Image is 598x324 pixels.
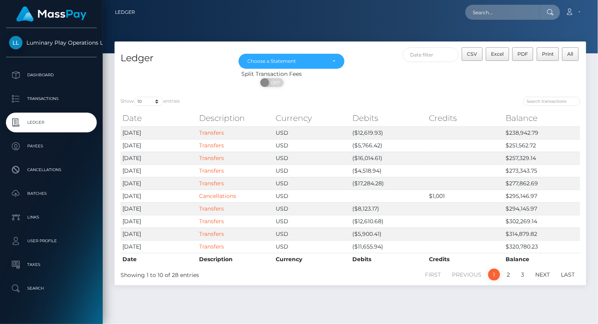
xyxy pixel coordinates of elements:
[115,4,135,21] a: Ledger
[9,36,23,49] img: Luminary Play Operations Limited
[9,69,94,81] p: Dashboard
[350,228,427,240] td: ($5,900.41)
[350,126,427,139] td: ($12,619.93)
[197,253,274,266] th: Description
[6,65,97,85] a: Dashboard
[197,110,274,126] th: Description
[467,51,478,57] span: CSV
[239,54,345,69] button: Choose a Statement
[265,78,284,87] span: OFF
[491,51,504,57] span: Excel
[274,177,350,190] td: USD
[274,190,350,202] td: USD
[6,39,97,46] span: Luminary Play Operations Limited
[6,207,97,227] a: Links
[120,177,197,190] td: [DATE]
[115,70,429,78] div: Split Transaction Fees
[6,89,97,109] a: Transactions
[120,215,197,228] td: [DATE]
[542,51,554,57] span: Print
[120,253,197,266] th: Date
[274,228,350,240] td: USD
[523,97,580,106] input: Search transactions
[199,218,224,225] a: Transfers
[462,47,483,61] button: CSV
[199,142,224,149] a: Transfers
[274,253,350,266] th: Currency
[6,231,97,251] a: User Profile
[9,117,94,128] p: Ledger
[427,110,504,126] th: Credits
[199,167,224,174] a: Transfers
[517,269,528,281] a: 3
[199,129,224,136] a: Transfers
[350,164,427,177] td: ($4,518.94)
[504,240,580,253] td: $320,780.23
[120,97,180,106] label: Show entries
[350,215,427,228] td: ($12,610.68)
[120,126,197,139] td: [DATE]
[350,110,427,126] th: Debits
[274,139,350,152] td: USD
[120,202,197,215] td: [DATE]
[562,47,579,61] button: All
[120,152,197,164] td: [DATE]
[403,47,459,62] input: Date filter
[199,243,224,250] a: Transfers
[488,269,500,281] a: 1
[199,192,236,200] a: Cancellations
[6,160,97,180] a: Cancellations
[120,110,197,126] th: Date
[504,228,580,240] td: $314,879.82
[504,110,580,126] th: Balance
[350,202,427,215] td: ($8,123.17)
[504,139,580,152] td: $251,562.72
[9,164,94,176] p: Cancellations
[248,58,327,64] div: Choose a Statement
[120,228,197,240] td: [DATE]
[350,152,427,164] td: ($16,014.61)
[537,47,559,61] button: Print
[274,126,350,139] td: USD
[199,154,224,162] a: Transfers
[9,140,94,152] p: Payees
[486,47,509,61] button: Excel
[465,5,540,20] input: Search...
[6,255,97,275] a: Taxes
[9,188,94,200] p: Batches
[134,97,164,106] select: Showentries
[120,139,197,152] td: [DATE]
[350,177,427,190] td: ($17,284.28)
[6,113,97,132] a: Ledger
[199,205,224,212] a: Transfers
[6,279,97,298] a: Search
[120,268,305,279] div: Showing 1 to 10 of 28 entries
[350,139,427,152] td: ($5,766.42)
[350,240,427,253] td: ($11,655.94)
[9,283,94,294] p: Search
[9,93,94,105] p: Transactions
[199,180,224,187] a: Transfers
[120,190,197,202] td: [DATE]
[274,240,350,253] td: USD
[199,230,224,237] a: Transfers
[16,6,87,22] img: MassPay Logo
[504,177,580,190] td: $277,862.69
[9,235,94,247] p: User Profile
[504,202,580,215] td: $294,145.97
[504,215,580,228] td: $302,269.14
[427,190,504,202] td: $1,001
[274,215,350,228] td: USD
[120,164,197,177] td: [DATE]
[504,253,580,266] th: Balance
[531,269,554,281] a: Next
[6,184,97,203] a: Batches
[120,240,197,253] td: [DATE]
[568,51,574,57] span: All
[9,211,94,223] p: Links
[274,152,350,164] td: USD
[427,253,504,266] th: Credits
[504,190,580,202] td: $295,146.97
[502,269,514,281] a: 2
[120,51,227,65] h4: Ledger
